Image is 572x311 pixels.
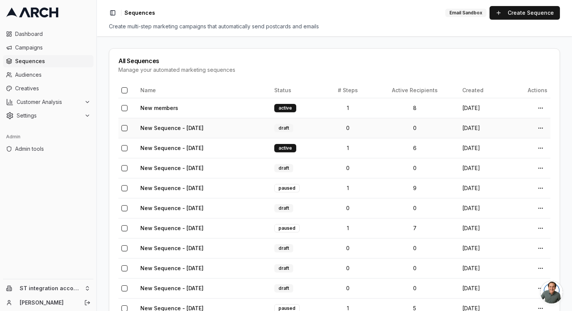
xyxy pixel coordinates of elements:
[140,245,204,251] a: New Sequence - [DATE]
[370,98,460,118] td: 8
[140,165,204,171] a: New Sequence - [DATE]
[3,143,93,155] a: Admin tools
[20,285,81,292] span: ST integration account
[271,83,325,98] th: Status
[459,83,506,98] th: Created
[274,224,300,232] div: paused
[3,55,93,67] a: Sequences
[140,125,204,131] a: New Sequence - [DATE]
[109,23,560,30] div: Create multi-step marketing campaigns that automatically send postcards and emails
[370,118,460,138] td: 0
[459,238,506,258] td: [DATE]
[459,178,506,198] td: [DATE]
[325,258,370,278] td: 0
[325,218,370,238] td: 1
[325,98,370,118] td: 1
[15,71,90,79] span: Audiences
[325,138,370,158] td: 1
[118,66,550,74] div: Manage your automated marketing sequences
[274,164,293,172] div: draft
[325,178,370,198] td: 1
[17,112,81,119] span: Settings
[3,96,93,108] button: Customer Analysis
[15,44,90,51] span: Campaigns
[15,30,90,38] span: Dashboard
[15,85,90,92] span: Creatives
[140,185,204,191] a: New Sequence - [DATE]
[459,258,506,278] td: [DATE]
[274,144,296,152] div: active
[274,124,293,132] div: draft
[370,258,460,278] td: 0
[459,118,506,138] td: [DATE]
[274,204,293,212] div: draft
[325,278,370,298] td: 0
[15,57,90,65] span: Sequences
[325,238,370,258] td: 0
[140,205,204,211] a: New Sequence - [DATE]
[459,158,506,178] td: [DATE]
[3,42,93,54] a: Campaigns
[370,278,460,298] td: 0
[118,58,550,64] div: All Sequences
[3,110,93,122] button: Settings
[82,297,93,308] button: Log out
[325,83,370,98] th: # Steps
[325,198,370,218] td: 0
[459,98,506,118] td: [DATE]
[140,105,178,111] a: New members
[3,82,93,94] a: Creatives
[3,28,93,40] a: Dashboard
[137,83,271,98] th: Name
[274,104,296,112] div: active
[274,184,300,192] div: paused
[445,9,487,17] div: Email Sandbox
[124,9,155,17] nav: breadcrumb
[274,284,293,292] div: draft
[490,6,560,20] a: Create Sequence
[370,218,460,238] td: 7
[459,278,506,298] td: [DATE]
[3,131,93,143] div: Admin
[370,138,460,158] td: 6
[124,9,155,17] span: Sequences
[459,218,506,238] td: [DATE]
[370,158,460,178] td: 0
[3,69,93,81] a: Audiences
[274,264,293,272] div: draft
[17,98,81,106] span: Customer Analysis
[20,299,76,306] a: [PERSON_NAME]
[370,83,460,98] th: Active Recipients
[325,158,370,178] td: 0
[459,138,506,158] td: [DATE]
[140,225,204,231] a: New Sequence - [DATE]
[274,244,293,252] div: draft
[370,178,460,198] td: 9
[459,198,506,218] td: [DATE]
[506,83,550,98] th: Actions
[3,282,93,294] button: ST integration account
[140,265,204,271] a: New Sequence - [DATE]
[140,285,204,291] a: New Sequence - [DATE]
[325,118,370,138] td: 0
[15,145,90,153] span: Admin tools
[540,281,563,303] a: Open chat
[370,198,460,218] td: 0
[370,238,460,258] td: 0
[140,145,204,151] a: New Sequence - [DATE]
